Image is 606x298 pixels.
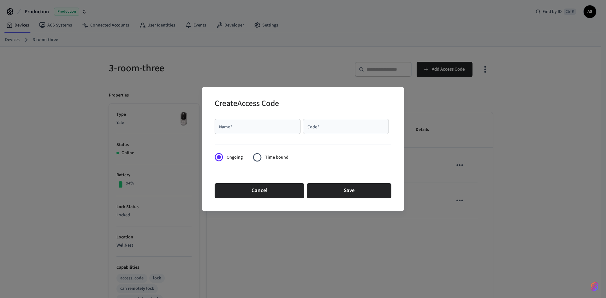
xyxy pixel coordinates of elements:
[215,183,304,198] button: Cancel
[591,282,598,292] img: SeamLogoGradient.69752ec5.svg
[227,154,243,161] span: Ongoing
[307,183,391,198] button: Save
[215,95,279,114] h2: Create Access Code
[265,154,288,161] span: Time bound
